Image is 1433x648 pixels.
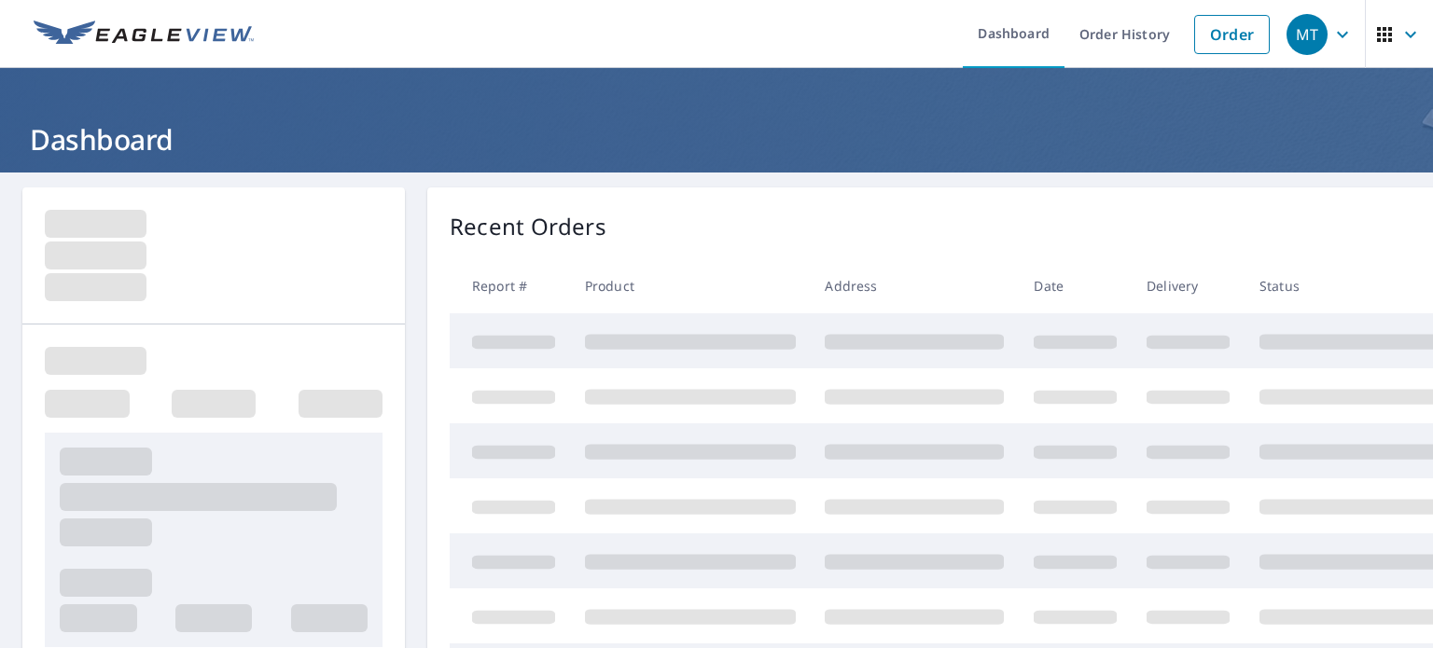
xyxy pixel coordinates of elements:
[450,258,570,313] th: Report #
[1019,258,1132,313] th: Date
[1287,14,1328,55] div: MT
[810,258,1019,313] th: Address
[34,21,254,48] img: EV Logo
[1194,15,1270,54] a: Order
[450,210,606,243] p: Recent Orders
[1132,258,1245,313] th: Delivery
[570,258,811,313] th: Product
[22,120,1411,159] h1: Dashboard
